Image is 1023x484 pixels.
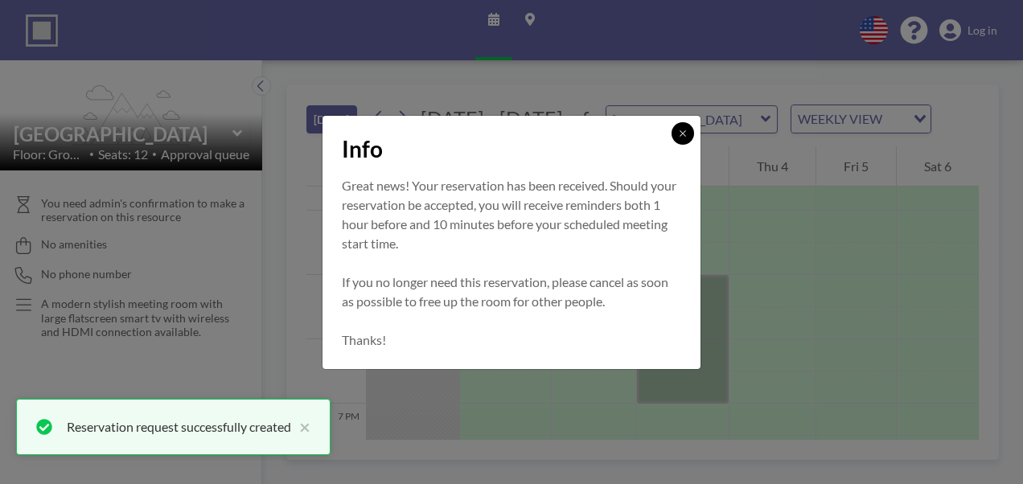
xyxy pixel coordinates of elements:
p: If you no longer need this reservation, please cancel as soon as possible to free up the room for... [342,273,681,311]
button: close [291,417,310,437]
p: Thanks! [342,330,681,350]
span: Info [342,135,383,163]
div: Reservation request successfully created [67,417,291,437]
p: Great news! Your reservation has been received. Should your reservation be accepted, you will rec... [342,176,681,253]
